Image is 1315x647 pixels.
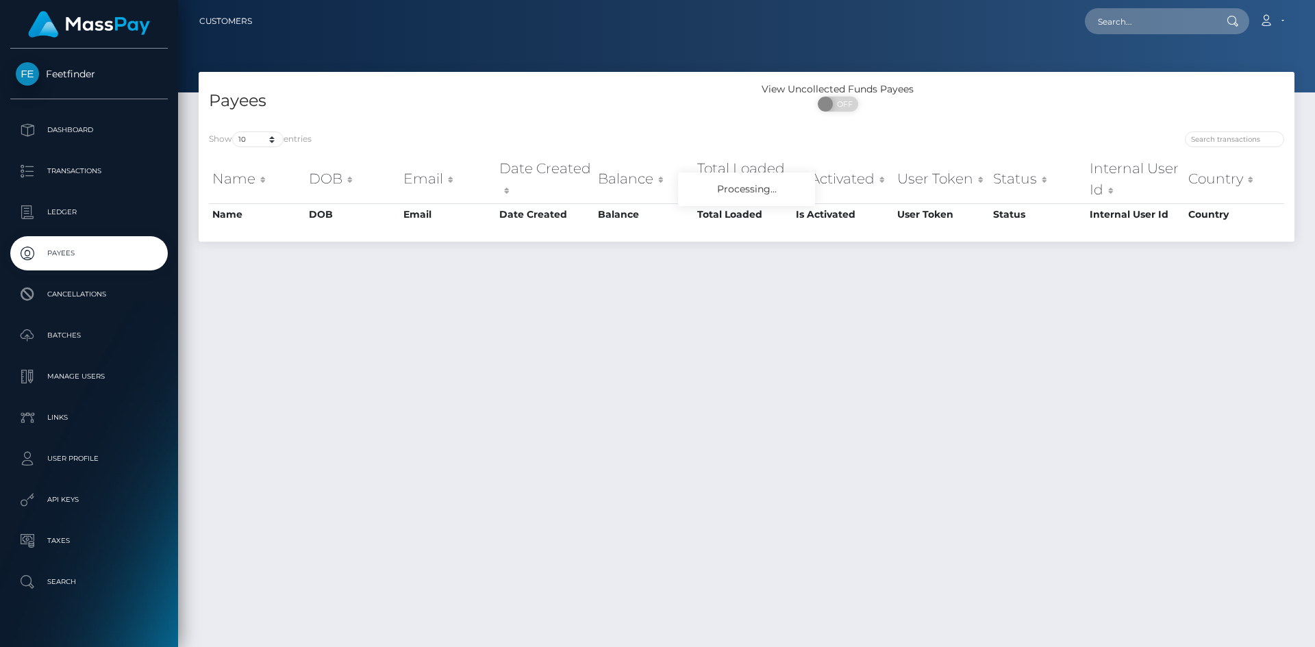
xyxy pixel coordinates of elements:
p: Payees [16,243,162,264]
span: OFF [825,97,860,112]
th: Is Activated [792,203,894,225]
label: Show entries [209,131,312,147]
th: Internal User Id [1086,203,1185,225]
th: Country [1185,155,1284,203]
img: MassPay Logo [28,11,150,38]
h4: Payees [209,89,736,113]
a: Dashboard [10,113,168,147]
p: Links [16,407,162,428]
a: Batches [10,318,168,353]
th: Email [400,203,496,225]
th: Status [990,203,1086,225]
p: User Profile [16,448,162,469]
a: Search [10,565,168,599]
a: Ledger [10,195,168,229]
p: Taxes [16,531,162,551]
div: View Uncollected Funds Payees [747,82,929,97]
th: Name [209,203,305,225]
span: Feetfinder [10,68,168,80]
p: Dashboard [16,120,162,140]
a: Cancellations [10,277,168,312]
p: Batches [16,325,162,346]
div: Processing... [678,173,815,206]
a: Taxes [10,524,168,558]
a: Payees [10,236,168,270]
img: Feetfinder [16,62,39,86]
th: Email [400,155,496,203]
th: Total Loaded [694,203,792,225]
p: API Keys [16,490,162,510]
a: User Profile [10,442,168,476]
th: Internal User Id [1086,155,1185,203]
select: Showentries [232,131,284,147]
th: Country [1185,203,1284,225]
th: Is Activated [792,155,894,203]
th: DOB [305,203,400,225]
a: Customers [199,7,252,36]
th: Date Created [496,155,595,203]
th: Total Loaded [694,155,792,203]
a: Manage Users [10,359,168,394]
a: Transactions [10,154,168,188]
a: API Keys [10,483,168,517]
th: Status [990,155,1086,203]
th: Balance [594,203,694,225]
th: User Token [894,203,990,225]
th: Name [209,155,305,203]
input: Search... [1085,8,1214,34]
p: Cancellations [16,284,162,305]
p: Manage Users [16,366,162,387]
p: Transactions [16,161,162,181]
a: Links [10,401,168,435]
th: User Token [894,155,990,203]
th: Date Created [496,203,595,225]
input: Search transactions [1185,131,1284,147]
p: Ledger [16,202,162,223]
th: Balance [594,155,694,203]
p: Search [16,572,162,592]
th: DOB [305,155,400,203]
